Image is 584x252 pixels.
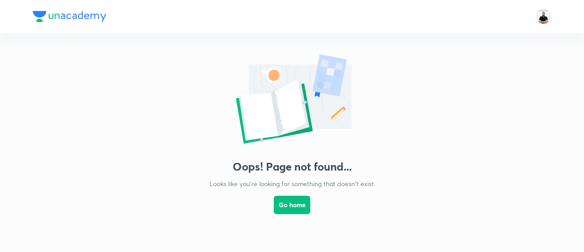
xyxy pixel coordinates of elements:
[536,9,551,24] img: Subhash Chandra Yadav
[233,160,352,173] h3: Oops! Page not found...
[201,51,383,149] img: error
[274,196,310,214] button: Go home
[274,188,310,238] a: Go home
[209,179,375,188] p: Looks like you're looking for something that doesn't exist.
[33,11,106,22] img: Company Logo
